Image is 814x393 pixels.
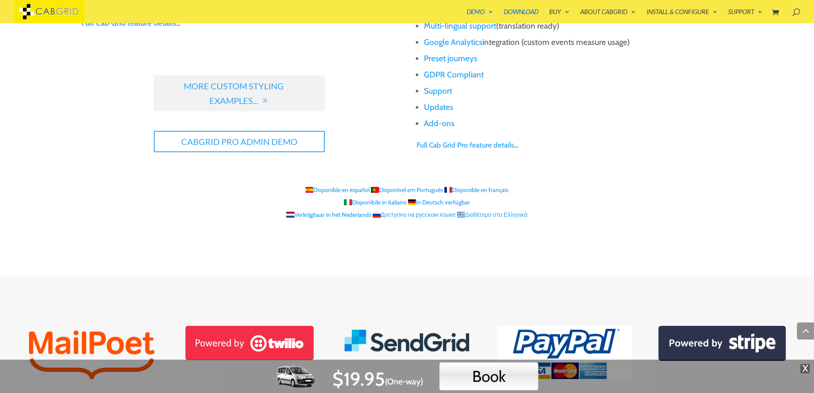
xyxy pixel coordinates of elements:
[444,186,509,194] a: Disponible en français
[408,198,470,206] a: In Deutsch verfügbar
[646,9,717,23] a: Install & Configure
[154,131,325,152] a: CabGrid Pro Admin Demo
[728,9,763,23] a: Support
[417,141,514,149] a: Full Cab Grid Pro feature details
[424,18,732,34] li: (translation ready)
[14,6,85,15] a: CabGrid Taxi Plugin
[658,326,786,361] img: Stripe
[457,212,465,218] span: Ελληνικά - GR
[82,15,397,31] p: …
[800,364,810,373] span: X
[185,326,314,360] img: Twilio
[373,211,456,219] a: Доступно на русском языке
[424,118,455,128] a: Add-ons
[276,363,316,389] img: MPV
[24,326,159,384] img: MailPoet
[371,187,379,193] span: Português - PT
[306,187,314,193] span: Español - ES
[340,326,474,355] img: SendGrid
[497,326,632,380] img: Paypal
[467,9,493,23] a: Demo
[417,139,732,151] p: …
[504,9,538,23] a: Download
[286,211,371,219] a: Verkrijgbaar in het Nederlands
[286,212,294,218] span: Nederlands - NL
[408,199,416,205] span: Deutsch - DE
[424,34,732,50] li: integration (custom events measure usage)
[424,70,484,80] a: GDPR Compliant
[580,9,636,23] a: About CabGrid
[439,362,538,390] button: Book
[371,186,443,194] a: Disponível em Português
[385,373,423,390] span: Click to switch
[344,368,385,390] span: 19.95
[457,211,528,219] a: Διαθέσιμο στα Ελληνικά
[444,187,453,193] span: Français - FR
[424,21,496,31] a: Multi-lingual support
[549,9,570,23] a: Buy
[344,199,352,205] span: Italiano - IT
[373,212,381,218] span: Изменить язык - RU
[424,102,453,112] a: Updates
[424,53,477,63] a: Preset journeys
[344,198,407,206] a: Disponibile in italiano
[154,75,325,111] a: More Custom Styling Examples...
[424,37,482,47] a: Google Analytics
[306,186,370,194] a: Disponible en español
[332,368,344,390] span: $
[424,86,452,96] a: Support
